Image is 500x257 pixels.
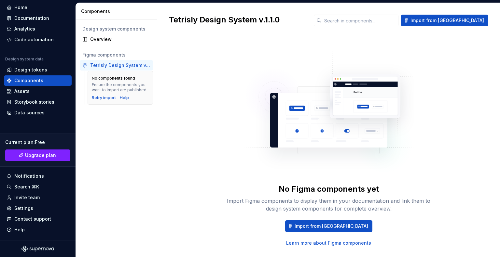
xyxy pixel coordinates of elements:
button: Help [4,225,72,235]
div: Components [81,8,154,15]
div: Settings [14,205,33,212]
a: Invite team [4,192,72,203]
a: Assets [4,86,72,96]
div: Home [14,4,27,11]
h2: Tetrisly Design System v.1.1.0 [169,15,306,25]
a: Data sources [4,108,72,118]
button: Upgrade plan [5,149,70,161]
a: Home [4,2,72,13]
a: Settings [4,203,72,213]
a: Learn more about Figma components [286,240,371,246]
div: Design system data [5,57,44,62]
div: Notifications [14,173,44,179]
a: Storybook stories [4,97,72,107]
span: Upgrade plan [25,152,56,159]
a: Tetrisly Design System v.1.1.0 [80,60,153,71]
button: Import from [GEOGRAPHIC_DATA] [401,15,488,26]
div: Components [14,77,43,84]
div: Tetrisly Design System v.1.1.0 [90,62,150,69]
div: Invite team [14,194,40,201]
button: Retry import [92,95,116,100]
div: No components found [92,76,135,81]
div: Current plan : Free [5,139,70,146]
div: Help [14,226,25,233]
svg: Supernova Logo [21,246,54,252]
div: Design system components [82,26,150,32]
a: Analytics [4,24,72,34]
a: Help [120,95,129,100]
div: Documentation [14,15,49,21]
a: Components [4,75,72,86]
div: Code automation [14,36,54,43]
div: Contact support [14,216,51,222]
div: Storybook stories [14,99,54,105]
div: No Figma components yet [279,184,379,194]
div: Figma components [82,52,150,58]
div: Search ⌘K [14,184,39,190]
div: Data sources [14,109,45,116]
button: Import from [GEOGRAPHIC_DATA] [285,220,372,232]
div: Assets [14,88,30,95]
button: Notifications [4,171,72,181]
a: Design tokens [4,65,72,75]
div: Overview [90,36,150,43]
a: Code automation [4,34,72,45]
a: Documentation [4,13,72,23]
a: Overview [80,34,153,45]
button: Search ⌘K [4,182,72,192]
span: Import from [GEOGRAPHIC_DATA] [295,223,368,229]
button: Contact support [4,214,72,224]
div: Import Figma components to display them in your documentation and link them to design system comp... [225,197,433,212]
input: Search in components... [322,15,398,26]
div: Design tokens [14,67,47,73]
div: Analytics [14,26,35,32]
span: Import from [GEOGRAPHIC_DATA] [410,17,484,24]
div: Ensure the components you want to import are published. [92,82,149,93]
